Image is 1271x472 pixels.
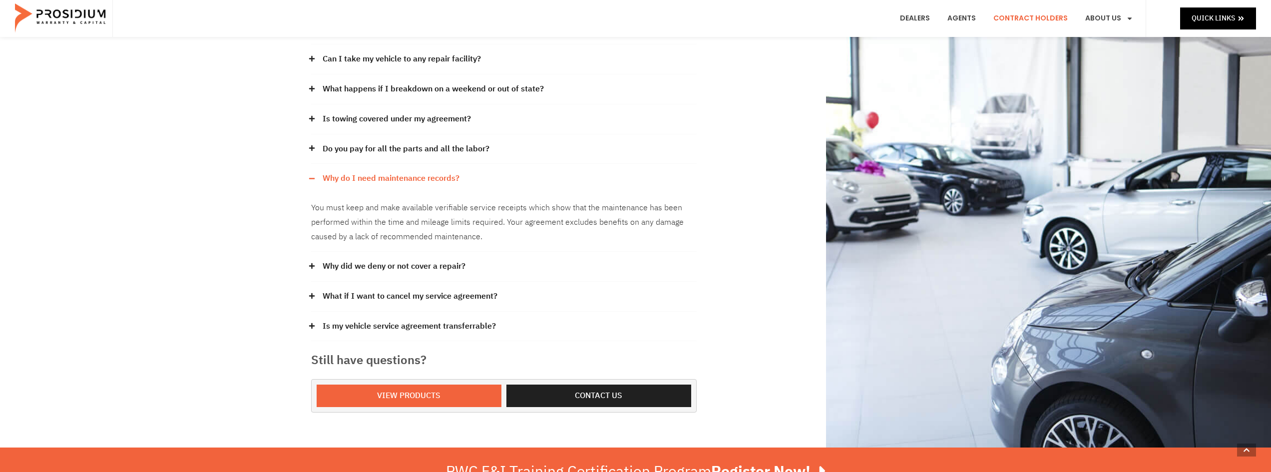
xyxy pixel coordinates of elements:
[323,171,459,186] a: Why do I need maintenance records?
[311,312,697,342] div: Is my vehicle service agreement transferrable?
[311,164,697,193] div: Why do I need maintenance records?
[317,385,501,407] a: View Products
[323,289,497,304] a: What if I want to cancel my service agreement?
[323,112,471,126] a: Is towing covered under my agreement?
[323,82,544,96] a: What happens if I breakdown on a weekend or out of state?
[323,259,465,274] a: Why did we deny or not cover a repair?
[311,282,697,312] div: What if I want to cancel my service agreement?
[323,319,496,334] a: Is my vehicle service agreement transferrable?
[323,52,481,66] a: Can I take my vehicle to any repair facility?
[575,389,622,403] span: Contact us
[1192,12,1235,24] span: Quick Links
[311,134,697,164] div: Do you pay for all the parts and all the labor?
[311,104,697,134] div: Is towing covered under my agreement?
[323,142,489,156] a: Do you pay for all the parts and all the labor?
[377,389,440,403] span: View Products
[311,74,697,104] div: What happens if I breakdown on a weekend or out of state?
[311,193,697,252] div: Why do I need maintenance records?
[311,351,697,369] h3: Still have questions?
[311,252,697,282] div: Why did we deny or not cover a repair?
[506,385,691,407] a: Contact us
[1180,7,1256,29] a: Quick Links
[311,44,697,74] div: Can I take my vehicle to any repair facility?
